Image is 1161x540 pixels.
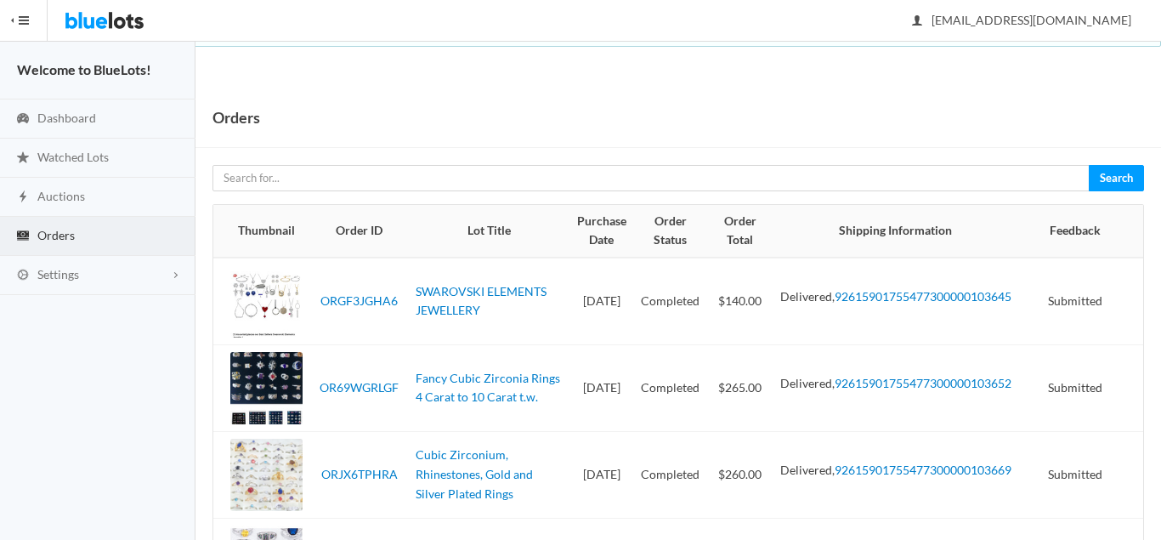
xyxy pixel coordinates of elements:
[569,258,634,345] td: [DATE]
[416,284,547,318] a: SWAROVSKI ELEMENTS JEWELLERY
[416,371,560,405] a: Fancy Cubic Zirconia Rings 4 Carat to 10 Carat t.w.
[213,205,309,258] th: Thumbnail
[634,431,707,518] td: Completed
[1018,205,1143,258] th: Feedback
[780,461,1011,480] li: Delivered,
[835,289,1011,304] a: 92615901755477300000103645
[14,190,31,206] ion-icon: flash
[706,431,773,518] td: $260.00
[634,344,707,431] td: Completed
[634,258,707,345] td: Completed
[14,151,31,167] ion-icon: star
[706,258,773,345] td: $140.00
[773,205,1018,258] th: Shipping Information
[1018,431,1143,518] td: Submitted
[212,105,260,130] h1: Orders
[37,150,109,164] span: Watched Lots
[909,14,926,30] ion-icon: person
[835,463,1011,477] a: 92615901755477300000103669
[37,267,79,281] span: Settings
[14,111,31,128] ion-icon: speedometer
[780,374,1011,394] li: Delivered,
[320,380,399,395] a: OR69WGRLGF
[569,344,634,431] td: [DATE]
[37,228,75,242] span: Orders
[706,205,773,258] th: Order Total
[14,229,31,245] ion-icon: cash
[569,431,634,518] td: [DATE]
[1018,258,1143,345] td: Submitted
[416,447,533,500] a: Cubic Zirconium, Rhinestones, Gold and Silver Plated Rings
[913,13,1131,27] span: [EMAIL_ADDRESS][DOMAIN_NAME]
[706,344,773,431] td: $265.00
[320,293,398,308] a: ORGF3JGHA6
[321,467,398,481] a: ORJX6TPHRA
[569,205,634,258] th: Purchase Date
[634,205,707,258] th: Order Status
[14,268,31,284] ion-icon: cog
[309,205,409,258] th: Order ID
[17,61,151,77] strong: Welcome to BlueLots!
[1089,165,1144,191] button: Search
[37,111,96,125] span: Dashboard
[37,189,85,203] span: Auctions
[780,287,1011,307] li: Delivered,
[1018,344,1143,431] td: Submitted
[409,205,569,258] th: Lot Title
[835,376,1011,390] a: 92615901755477300000103652
[212,165,1090,191] input: Search for...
